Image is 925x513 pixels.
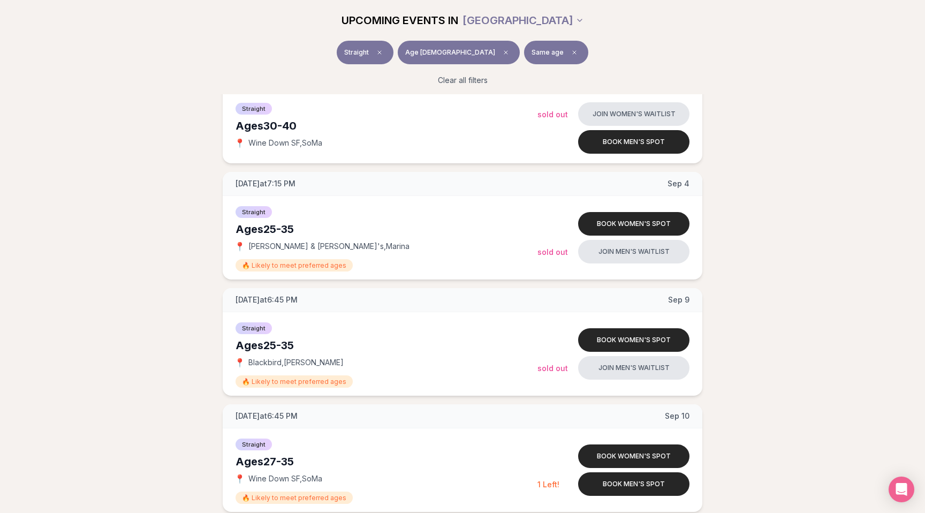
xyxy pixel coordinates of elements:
[578,102,689,126] button: Join women's waitlist
[236,295,298,305] span: [DATE] at 6:45 PM
[537,480,559,489] span: 1 Left!
[537,110,568,119] span: Sold Out
[236,492,353,504] span: 🔥 Likely to meet preferred ages
[578,444,689,468] button: Book women's spot
[668,178,689,189] span: Sep 4
[248,138,322,148] span: Wine Down SF , SoMa
[337,41,393,64] button: StraightClear event type filter
[578,328,689,352] button: Book women's spot
[537,364,568,373] span: Sold Out
[236,139,244,147] span: 📍
[236,178,295,189] span: [DATE] at 7:15 PM
[236,454,537,469] div: Ages 27-35
[344,48,369,57] span: Straight
[568,46,581,59] span: Clear preference
[236,439,272,450] span: Straight
[578,212,689,236] button: Book women's spot
[236,322,272,334] span: Straight
[431,69,494,92] button: Clear all filters
[236,103,272,115] span: Straight
[248,357,344,368] span: Blackbird , [PERSON_NAME]
[236,118,537,133] div: Ages 30-40
[236,474,244,483] span: 📍
[532,48,564,57] span: Same age
[373,46,386,59] span: Clear event type filter
[248,241,410,252] span: [PERSON_NAME] & [PERSON_NAME]'s , Marina
[236,242,244,251] span: 📍
[236,222,537,237] div: Ages 25-35
[236,206,272,218] span: Straight
[236,411,298,421] span: [DATE] at 6:45 PM
[578,356,689,380] button: Join men's waitlist
[248,473,322,484] span: Wine Down SF , SoMa
[889,477,914,502] div: Open Intercom Messenger
[578,472,689,496] button: Book men's spot
[236,259,353,271] span: 🔥 Likely to meet preferred ages
[668,295,689,305] span: Sep 9
[578,130,689,154] button: Book men's spot
[665,411,689,421] span: Sep 10
[578,240,689,263] button: Join men's waitlist
[398,41,520,64] button: Age [DEMOGRAPHIC_DATA]Clear age
[236,338,537,353] div: Ages 25-35
[537,247,568,256] span: Sold Out
[236,375,353,388] span: 🔥 Likely to meet preferred ages
[499,46,512,59] span: Clear age
[236,358,244,367] span: 📍
[462,9,584,32] button: [GEOGRAPHIC_DATA]
[405,48,495,57] span: Age [DEMOGRAPHIC_DATA]
[524,41,588,64] button: Same ageClear preference
[342,13,458,28] span: UPCOMING EVENTS IN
